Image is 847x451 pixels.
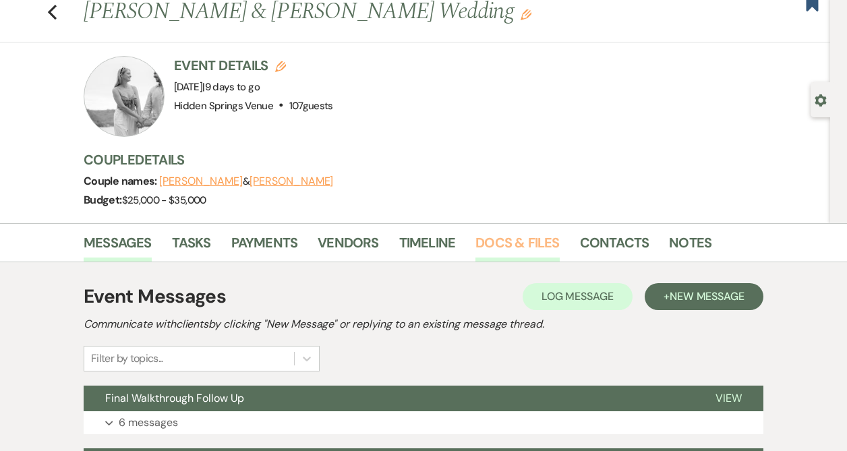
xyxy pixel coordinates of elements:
span: [DATE] [174,80,260,94]
h1: Event Messages [84,282,226,311]
a: Docs & Files [475,232,559,262]
span: & [159,175,333,188]
button: [PERSON_NAME] [250,176,333,187]
span: Log Message [542,289,614,303]
h3: Event Details [174,56,333,75]
button: Final Walkthrough Follow Up [84,386,694,411]
a: Notes [669,232,711,262]
span: 107 guests [289,99,333,113]
span: Hidden Springs Venue [174,99,273,113]
a: Contacts [580,232,649,262]
button: Open lead details [815,93,827,106]
a: Timeline [399,232,456,262]
h3: Couple Details [84,150,817,169]
button: 6 messages [84,411,763,434]
button: +New Message [645,283,763,310]
span: New Message [670,289,744,303]
span: Final Walkthrough Follow Up [105,391,244,405]
a: Payments [231,232,298,262]
button: Log Message [523,283,633,310]
div: Filter by topics... [91,351,163,367]
a: Tasks [172,232,211,262]
h2: Communicate with clients by clicking "New Message" or replying to an existing message thread. [84,316,763,332]
span: Couple names: [84,174,159,188]
span: $25,000 - $35,000 [122,193,206,207]
button: View [694,386,763,411]
p: 6 messages [119,414,178,431]
button: [PERSON_NAME] [159,176,243,187]
button: Edit [521,8,531,20]
a: Messages [84,232,152,262]
span: 9 days to go [205,80,260,94]
span: Budget: [84,193,122,207]
span: | [202,80,260,94]
span: View [715,391,742,405]
a: Vendors [318,232,378,262]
